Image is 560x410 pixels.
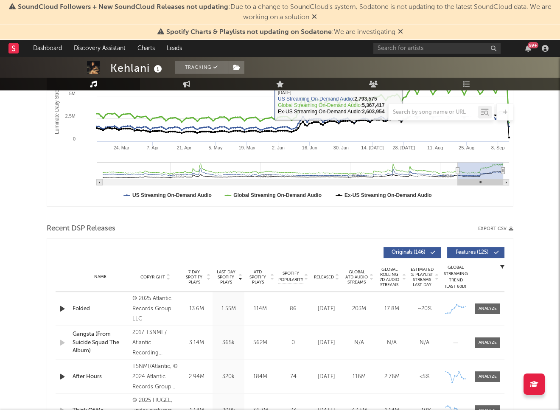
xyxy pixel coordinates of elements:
[278,270,303,283] span: Spotify Popularity
[447,247,504,258] button: Features(125)
[215,373,242,381] div: 320k
[113,145,129,150] text: 24. Mar
[132,362,179,392] div: TSNMI/Atlantic, © 2024 Atlantic Records Group LLC
[384,247,441,258] button: Originals(146)
[183,305,210,313] div: 13.6M
[410,339,439,347] div: N/A
[378,267,401,287] span: Global Rolling 7D Audio Streams
[18,4,552,21] span: : Due to a change to SoundCloud's system, Sodatone is not updating to the latest SoundCloud data....
[147,145,159,150] text: 7. Apr
[459,145,474,150] text: 25. Aug
[427,145,443,150] text: 11. Aug
[246,270,269,285] span: ATD Spotify Plays
[525,45,531,52] button: 99+
[238,145,255,150] text: 19. May
[215,305,242,313] div: 1.55M
[73,330,128,355] a: Gangsta (From Suicide Squad The Album)
[443,264,468,290] div: Global Streaming Trend (Last 60D)
[183,373,210,381] div: 2.94M
[73,274,128,280] div: Name
[491,145,505,150] text: 8. Sep
[478,226,513,231] button: Export CSV
[183,270,205,285] span: 7 Day Spotify Plays
[161,40,188,57] a: Leads
[27,40,68,57] a: Dashboard
[333,145,349,150] text: 30. Jun
[314,275,334,280] span: Released
[246,339,274,347] div: 562M
[183,339,210,347] div: 3.14M
[410,305,439,313] div: ~ 20 %
[344,192,432,198] text: Ex-US Streaming On-Demand Audio
[378,339,406,347] div: N/A
[389,250,428,255] span: Originals ( 146 )
[345,373,373,381] div: 116M
[73,305,128,313] a: Folded
[345,339,373,347] div: N/A
[73,136,76,141] text: 0
[378,373,406,381] div: 2.76M
[378,305,406,313] div: 17.8M
[215,270,237,285] span: Last Day Spotify Plays
[175,61,228,74] button: Tracking
[54,80,60,134] text: Luminate Daily Streams
[233,192,322,198] text: Global Streaming On-Demand Audio
[398,29,403,36] span: Dismiss
[215,339,242,347] div: 365k
[278,339,308,347] div: 0
[453,250,492,255] span: Features ( 125 )
[361,145,384,150] text: 14. [DATE]
[110,61,164,75] div: Kehlani
[47,224,115,234] span: Recent DSP Releases
[312,305,341,313] div: [DATE]
[272,145,285,150] text: 2. Jun
[392,145,415,150] text: 28. [DATE]
[278,305,308,313] div: 86
[410,373,439,381] div: <5%
[345,305,373,313] div: 203M
[410,267,434,287] span: Estimated % Playlist Streams Last Day
[18,4,228,11] span: SoundCloud Followers + New SoundCloud Releases not updating
[177,145,192,150] text: 21. Apr
[389,109,478,116] input: Search by song name or URL
[140,275,165,280] span: Copyright
[68,40,132,57] a: Discovery Assistant
[278,373,308,381] div: 74
[345,270,368,285] span: Global ATD Audio Streams
[132,328,179,358] div: 2017 TSNMI / Atlantic Recording Corporation for the United States and WEA International for the w...
[246,373,274,381] div: 184M
[312,339,341,347] div: [DATE]
[73,373,128,381] a: After Hours
[132,192,212,198] text: US Streaming On-Demand Audio
[166,29,332,36] span: Spotify Charts & Playlists not updating on Sodatone
[208,145,223,150] text: 5. May
[69,91,76,96] text: 5M
[312,373,341,381] div: [DATE]
[132,294,179,324] div: © 2025 Atlantic Records Group LLC
[132,40,161,57] a: Charts
[246,305,274,313] div: 114M
[166,29,395,36] span: : We are investigating
[373,43,501,54] input: Search for artists
[312,14,317,21] span: Dismiss
[48,37,513,207] svg: Luminate Daily Consumption
[302,145,317,150] text: 16. Jun
[528,42,538,48] div: 99 +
